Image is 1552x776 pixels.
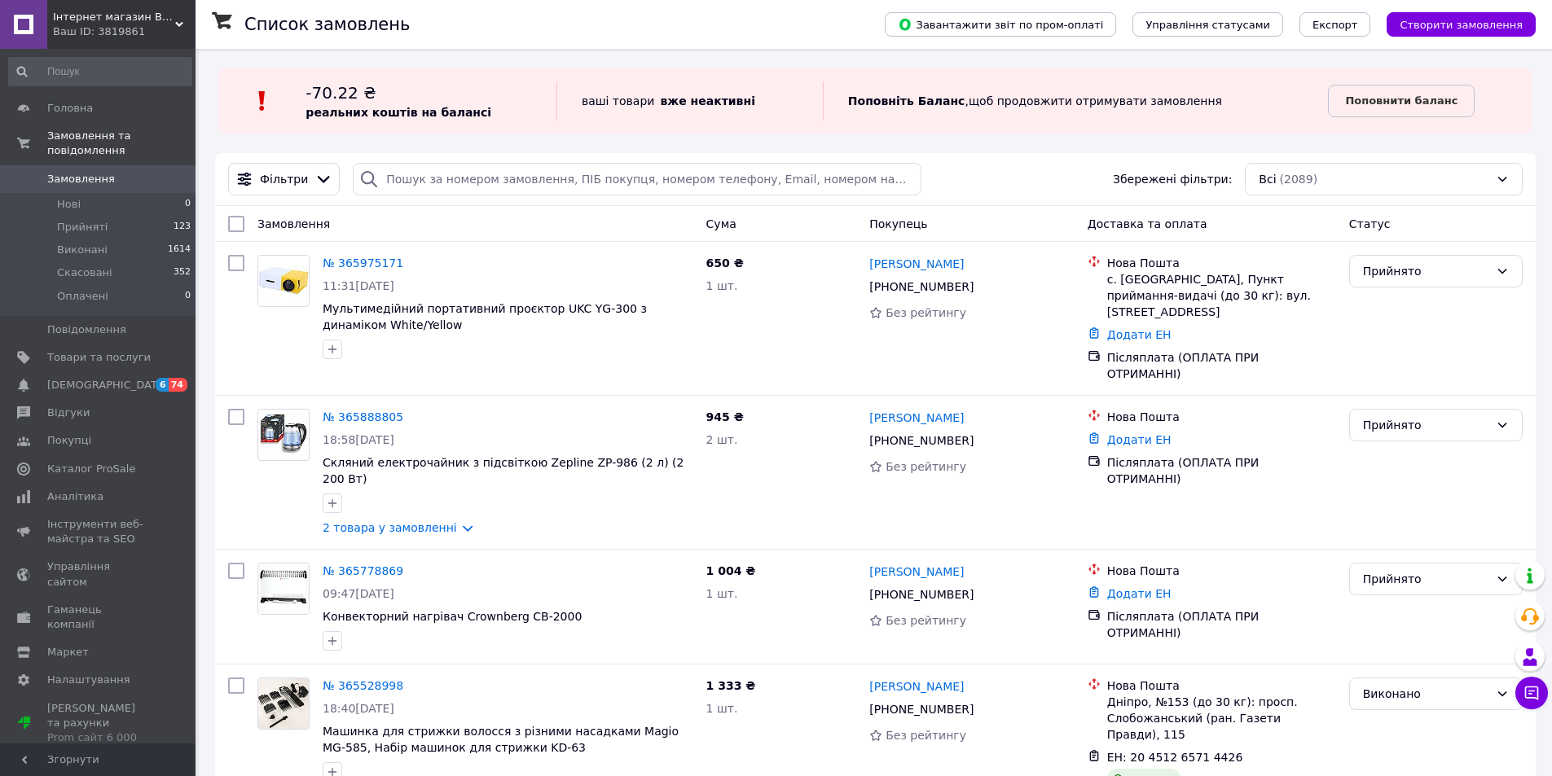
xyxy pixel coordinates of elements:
span: 09:47[DATE] [323,587,394,600]
span: Замовлення [257,217,330,230]
span: Всі [1259,171,1276,187]
span: Замовлення та повідомлення [47,129,196,158]
img: Фото товару [258,678,309,729]
div: с. [GEOGRAPHIC_DATA], Пункт приймання-видачі (до 30 кг): вул. [STREET_ADDRESS] [1107,271,1336,320]
div: ваші товари [556,81,823,121]
a: Мультимедійний портативний проєктор UKC YG-300 з динаміком White/Yellow [323,302,647,331]
span: Доставка та оплата [1088,217,1207,230]
span: Інструменти веб-майстра та SEO [47,517,151,546]
a: Скляний електрочайник з підсвіткою Zepline ZP-986 (2 л) (2 200 Вт) [323,456,684,485]
span: Покупець [869,217,927,230]
span: Прийняті [57,220,108,235]
div: Прийнято [1363,262,1489,280]
span: 1 004 ₴ [706,564,756,577]
span: Товари та послуги [47,350,151,365]
img: Фото товару [258,414,309,455]
span: 18:58[DATE] [323,433,394,446]
span: Завантажити звіт по пром-оплаті [898,17,1103,32]
span: Без рейтингу [886,306,966,319]
span: Скасовані [57,265,112,280]
span: Гаманець компанії [47,603,151,632]
span: 123 [174,220,191,235]
button: Створити замовлення [1387,12,1536,37]
a: Машинка для стрижки волосся з різними насадками Magio MG-585, Набір машинок для стрижки KD-63 [323,725,679,754]
span: Без рейтингу [886,729,966,742]
a: № 365778869 [323,564,403,577]
span: Аналітика [47,489,103,504]
div: Нова Пошта [1107,563,1336,579]
h1: Список замовлень [244,15,410,34]
span: Управління сайтом [47,559,151,589]
span: Інтернет магазин Bery-Hapay [53,10,175,24]
span: [PERSON_NAME] та рахунки [47,701,151,746]
span: Без рейтингу [886,614,966,627]
a: Поповнити баланс [1328,85,1475,117]
a: [PERSON_NAME] [869,563,964,580]
div: Виконано [1363,685,1489,703]
button: Чат з покупцем [1515,677,1548,709]
div: , щоб продовжити отримувати замовлення [823,81,1329,121]
a: [PERSON_NAME] [869,678,964,695]
b: Поповнити баланс [1345,94,1457,107]
span: [PHONE_NUMBER] [869,434,974,447]
span: Маркет [47,645,89,660]
span: Збережені фільтри: [1113,171,1232,187]
span: Статус [1349,217,1391,230]
span: 650 ₴ [706,256,744,270]
span: 945 ₴ [706,410,744,423]
a: № 365888805 [323,410,403,423]
span: 2 шт. [706,433,738,446]
span: [PHONE_NUMBER] [869,588,974,601]
a: Фото товару [257,409,310,461]
span: 0 [185,289,191,304]
a: [PERSON_NAME] [869,410,964,426]
span: 6 [156,378,169,392]
span: Налаштування [47,673,130,687]
span: [DEMOGRAPHIC_DATA] [47,378,168,392]
span: 1 шт. [706,587,738,600]
span: ЕН: 20 4512 6571 4426 [1107,751,1243,764]
span: Створити замовлення [1400,19,1523,31]
span: 18:40[DATE] [323,702,394,715]
div: Нова Пошта [1107,409,1336,425]
div: Післяплата (ОПЛАТА ПРИ ОТРИМАННІ) [1107,454,1336,487]
a: Фото товару [257,563,310,615]
button: Експорт [1299,12,1371,37]
span: Каталог ProSale [47,462,135,476]
div: Прийнято [1363,416,1489,434]
b: реальних коштів на балансі [306,106,491,119]
a: Фото товару [257,255,310,307]
span: 352 [174,265,191,280]
div: Післяплата (ОПЛАТА ПРИ ОТРИМАННІ) [1107,349,1336,382]
b: Поповніть Баланс [848,94,965,107]
div: Prom сайт 6 000 [47,730,151,745]
span: (2089) [1280,173,1318,186]
img: Фото товару [258,563,309,614]
span: -70.22 ₴ [306,83,376,103]
a: [PERSON_NAME] [869,256,964,272]
div: Прийнято [1363,570,1489,588]
span: Покупці [47,433,91,448]
a: Додати ЕН [1107,328,1172,341]
div: Післяплата (ОПЛАТА ПРИ ОТРИМАННІ) [1107,608,1336,641]
span: Оплачені [57,289,108,304]
a: Фото товару [257,677,310,730]
span: Експорт [1312,19,1358,31]
div: Нова Пошта [1107,677,1336,694]
span: Нові [57,197,81,212]
div: Нова Пошта [1107,255,1336,271]
span: [PHONE_NUMBER] [869,703,974,716]
a: Додати ЕН [1107,433,1172,446]
span: Замовлення [47,172,115,186]
span: Повідомлення [47,322,126,337]
img: Фото товару [258,265,309,297]
a: Додати ЕН [1107,587,1172,600]
a: 2 товара у замовленні [323,521,457,534]
span: Виконані [57,243,108,257]
button: Завантажити звіт по пром-оплаті [885,12,1116,37]
a: Конвекторний нагрівач Crownberg CB-2000 [323,610,582,623]
span: Без рейтингу [886,460,966,473]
